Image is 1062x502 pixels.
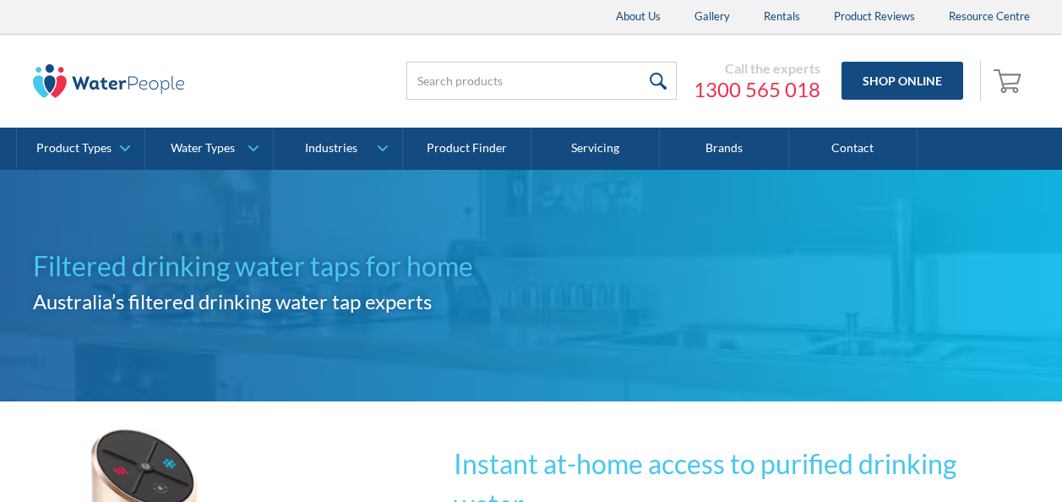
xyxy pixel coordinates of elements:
div: Water Types [171,141,235,156]
div: Industries [305,141,357,156]
div: Product Types [36,141,112,156]
img: The Water People [33,64,185,98]
a: Open cart [989,61,1030,101]
a: Product Finder [403,128,531,170]
a: Water Types [145,128,273,170]
a: Shop Online [841,62,963,100]
a: Product Types [17,128,144,170]
h1: Filtered drinking water taps for home [33,246,531,286]
input: Search products [406,62,677,100]
a: Contact [789,128,918,170]
div: Call the experts [694,60,820,77]
a: 1300 565 018 [694,77,820,102]
img: shopping cart [994,67,1026,94]
a: Industries [274,128,401,170]
a: Brands [660,128,788,170]
a: Servicing [531,128,660,170]
h2: Australia’s filtered drinking water tap experts [33,286,531,317]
